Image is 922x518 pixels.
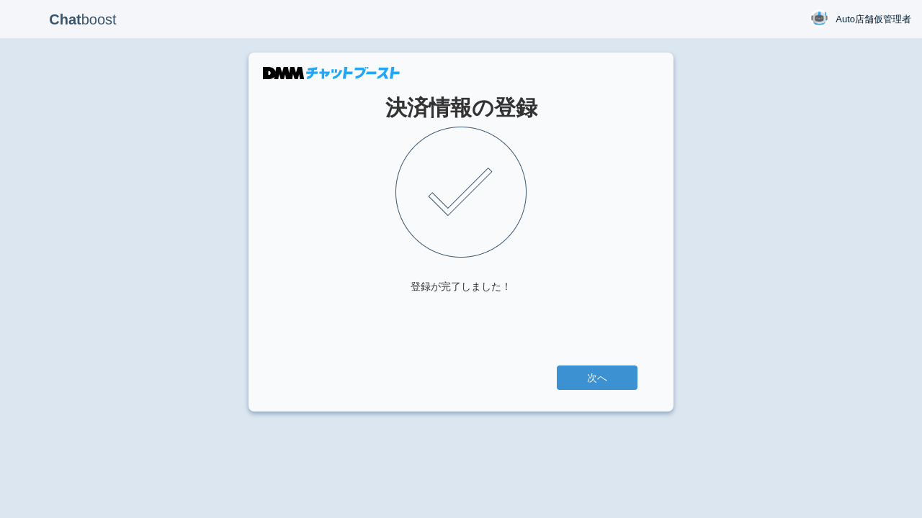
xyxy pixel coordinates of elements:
[263,67,400,79] img: DMMチャットブースト
[395,127,527,258] img: check.png
[557,365,637,390] a: 次へ
[49,12,81,27] b: Chat
[836,12,911,27] span: Auto店舗仮管理者
[285,96,637,119] h1: 決済情報の登録
[411,279,511,294] div: 登録が完了しました！
[810,9,828,27] img: User Image
[11,1,155,37] p: boost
